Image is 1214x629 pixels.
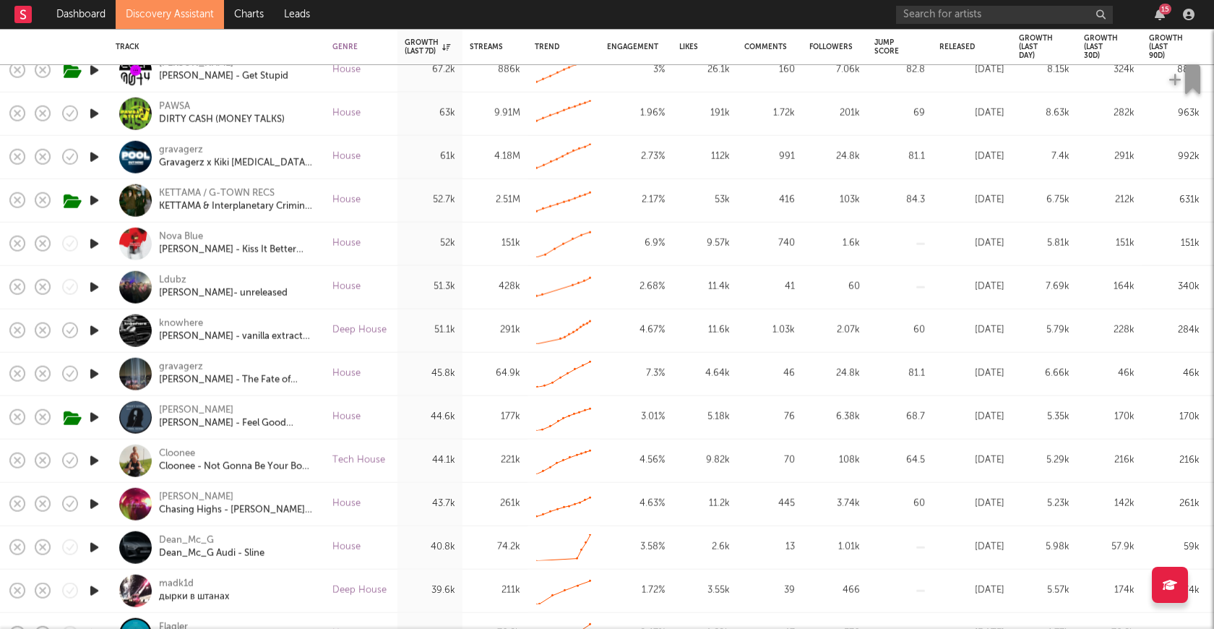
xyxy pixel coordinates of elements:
div: 13 [744,539,795,556]
div: 3.55k [679,582,730,599]
a: Ldubz[PERSON_NAME]- unreleased [159,274,288,300]
div: [DATE] [939,452,1004,469]
div: Deep House [332,322,387,339]
div: House [332,61,361,79]
a: Cloonee [159,448,195,461]
div: 76 [744,408,795,426]
div: Dean_Mc_G [159,534,264,547]
div: House [332,495,361,513]
a: Nova Blue[PERSON_NAME] - Kiss It Better (Nova Blue x Lumine Remix) [159,231,314,257]
div: 5.98k [1019,539,1069,556]
div: 57.9k [1084,539,1135,556]
div: 963k [1149,105,1200,122]
div: 5.23k [1019,495,1069,513]
div: Jump Score [874,38,903,56]
div: 212k [1084,192,1135,209]
div: 7.4k [1019,148,1069,166]
div: дырки в штанах [159,591,229,604]
div: 8.63k [1019,105,1069,122]
div: 11.2k [679,495,730,513]
div: 108k [809,452,860,469]
div: 466 [809,582,860,599]
div: 1.6k [809,235,860,252]
div: 1.96 % [607,105,665,122]
a: DIRTY CASH (MONEY TALKS) [159,114,285,127]
div: Growth (last 90d) [1149,34,1183,60]
div: 69 [874,105,925,122]
div: 26.1k [679,61,730,79]
a: [PERSON_NAME] [159,491,233,504]
div: House [332,105,361,122]
div: [DATE] [939,105,1004,122]
div: 8.15k [1019,61,1069,79]
div: 63k [405,105,455,122]
a: [PERSON_NAME] [159,404,233,417]
div: Growth (last day) [1019,34,1053,60]
div: 67.2k [405,61,455,79]
div: 261k [1149,495,1200,513]
div: 53k [679,192,730,209]
div: 6.9 % [607,235,665,252]
div: madk1d [159,578,229,591]
div: 177k [470,408,520,426]
div: Nova Blue [159,231,314,244]
a: Dean_Mc_GDean_Mc_G Audi - Sline [159,534,264,560]
div: 228k [1084,322,1135,339]
div: 45.8k [405,365,455,382]
div: 4.56 % [607,452,665,469]
div: 142k [1084,495,1135,513]
div: 64.9k [470,365,520,382]
div: 24.8k [809,148,860,166]
div: 4.67 % [607,322,665,339]
div: 46 [744,365,795,382]
div: 4.18M [470,148,520,166]
div: [PERSON_NAME] - The Fate of [PERSON_NAME] ([PERSON_NAME] REMIX) [159,374,314,387]
div: 61k [405,148,455,166]
div: 41 [744,278,795,296]
div: 2.17 % [607,192,665,209]
div: Chasing Highs - [PERSON_NAME] Remix [159,504,314,517]
div: KETTAMA / G-TOWN RECS [159,187,275,200]
div: 40.8k [405,539,455,556]
div: [DATE] [939,582,1004,599]
div: 160 [744,61,795,79]
div: Tech House [332,452,385,469]
button: 15 [1155,9,1165,20]
div: 221k [470,452,520,469]
div: Released [939,43,983,51]
div: Ldubz [159,274,288,287]
div: [DATE] [939,408,1004,426]
div: 52.7k [405,192,455,209]
a: gravagerz [159,144,203,157]
div: 46k [1149,365,1200,382]
div: 174k [1149,582,1200,599]
div: KETTAMA & Interplanetary Criminal - Yosemite (Steel City Dance Discs) [159,200,314,213]
div: 1.72 % [607,582,665,599]
div: 11.4k [679,278,730,296]
div: 5.57k [1019,582,1069,599]
div: Comments [744,43,787,51]
div: 2.68 % [607,278,665,296]
div: Genre [332,43,369,51]
div: 51.3k [405,278,455,296]
div: [DATE] [939,235,1004,252]
div: 4.64k [679,365,730,382]
div: [DATE] [939,322,1004,339]
div: 211k [470,582,520,599]
div: Trend [535,43,585,51]
div: 886k [470,61,520,79]
div: Followers [809,43,853,51]
a: knowhere [159,317,203,330]
div: 151k [1084,235,1135,252]
div: 5.29k [1019,452,1069,469]
div: 201k [809,105,860,122]
div: Cloonee - Not Gonna Be Your Boo (feat. [PERSON_NAME]) [159,461,314,474]
div: 5.81k [1019,235,1069,252]
div: House [332,365,361,382]
div: 60 [874,495,925,513]
div: 9.91M [470,105,520,122]
a: gravagerz [159,361,203,374]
